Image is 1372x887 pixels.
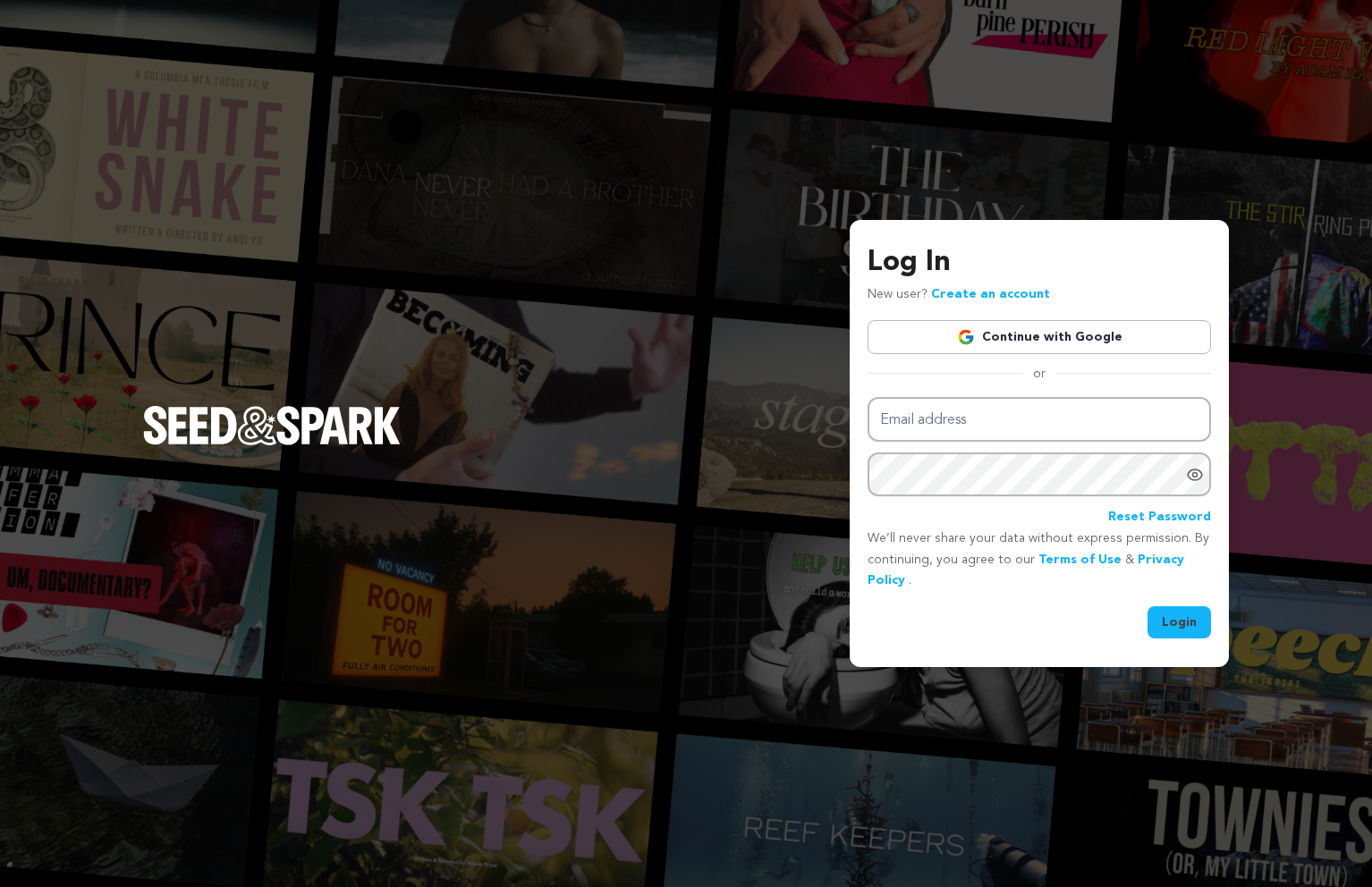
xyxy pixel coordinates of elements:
a: Continue with Google [868,320,1211,354]
a: Show password as plain text. Warning: this will display your password on the screen. [1186,466,1204,484]
img: Google logo [957,328,975,346]
span: or [1022,365,1056,383]
a: Terms of Use [1038,553,1122,566]
a: Create an account [931,288,1050,300]
p: We’ll never share your data without express permission. By continuing, you agree to our & . [868,528,1211,592]
input: Email address [868,397,1211,443]
a: Reset Password [1108,507,1211,528]
p: New user? [868,284,1050,306]
a: Seed&Spark Homepage [143,406,401,481]
button: Login [1148,606,1211,638]
img: Seed&Spark Logo [143,406,401,445]
h3: Log In [868,241,1211,284]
